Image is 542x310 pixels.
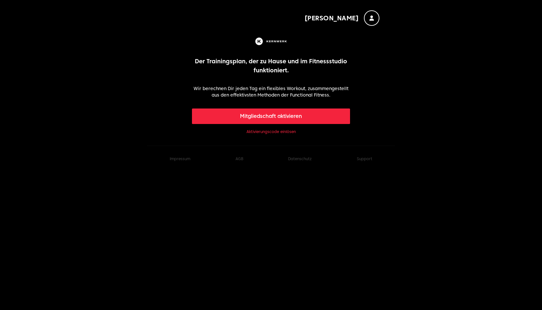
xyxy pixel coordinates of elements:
span: [PERSON_NAME] [305,14,359,23]
a: AGB [236,156,243,161]
p: Wir berechnen Dir jeden Tag ein flexibles Workout, zusammengestellt aus den effektivsten Methoden... [192,85,350,98]
a: Impressum [170,156,190,161]
button: [PERSON_NAME] [305,10,380,26]
button: Mitgliedschaft aktivieren [192,108,350,124]
a: Aktivierungscode einlösen [246,129,296,134]
button: Support [357,156,372,161]
a: Datenschutz [288,156,312,161]
img: Kernwerk® [254,36,288,46]
p: Der Trainingsplan, der zu Hause und im Fitnessstudio funktioniert. [192,57,350,75]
